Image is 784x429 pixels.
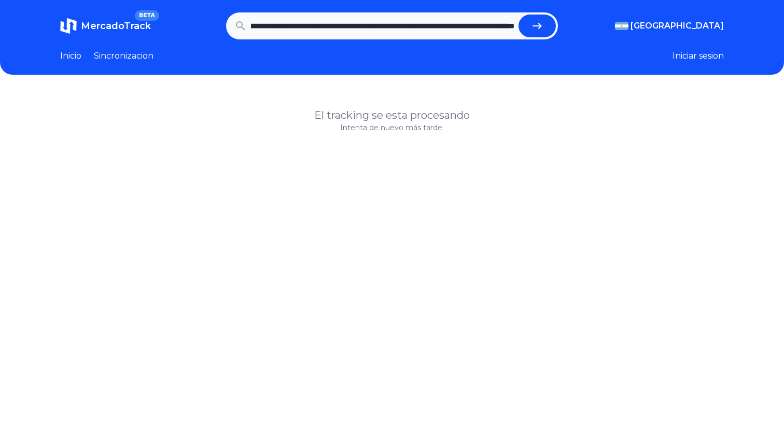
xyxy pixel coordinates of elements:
span: [GEOGRAPHIC_DATA] [631,20,724,32]
span: MercadoTrack [81,20,151,32]
p: Intenta de nuevo más tarde. [60,122,724,133]
button: Iniciar sesion [673,50,724,62]
h1: El tracking se esta procesando [60,108,724,122]
a: Inicio [60,50,81,62]
span: BETA [135,10,159,21]
a: Sincronizacion [94,50,153,62]
a: MercadoTrackBETA [60,18,151,34]
button: [GEOGRAPHIC_DATA] [615,20,724,32]
img: Argentina [615,22,628,30]
img: MercadoTrack [60,18,77,34]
